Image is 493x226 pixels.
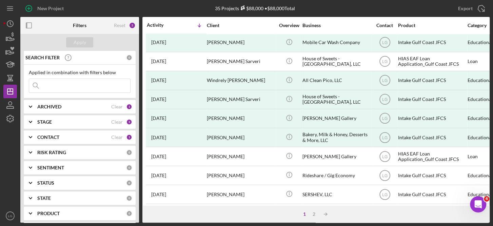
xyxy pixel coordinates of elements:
div: [PERSON_NAME] [207,128,275,146]
div: [PERSON_NAME] [207,166,275,184]
div: [PERSON_NAME] Sarveri [207,90,275,108]
time: 2025-07-25 14:18 [151,135,166,140]
text: LG [382,154,387,159]
div: [PERSON_NAME] Gallery [302,147,370,165]
div: Apply [74,37,86,47]
div: 0 [126,210,132,217]
div: Clear [111,119,123,125]
div: Intake Gulf Coast JFCS [398,90,466,108]
div: 2 [309,211,319,217]
text: LG [8,214,13,218]
div: All Clean Pico, LLC [302,71,370,89]
div: 3 [126,119,132,125]
div: Applied in combination with filters below [29,70,131,75]
div: 1 [126,104,132,110]
time: 2025-07-26 03:09 [151,97,166,102]
div: Business [302,23,370,28]
div: SERSHEV, LLC [302,185,370,203]
div: Client [207,23,275,28]
div: Rideshare / Gig Economy [302,166,370,184]
time: 2025-08-06 20:09 [151,40,166,45]
b: SEARCH FILTER [25,55,60,60]
div: 1 [126,134,132,140]
text: LG [382,116,387,121]
div: 0 [126,149,132,156]
div: Activity [147,22,177,28]
div: Intake Gulf Coast JFCS [398,34,466,52]
div: Windrely [PERSON_NAME] [207,71,275,89]
b: ARCHIVED [37,104,61,109]
div: 5 [129,22,136,29]
text: LG [382,192,387,197]
div: [PERSON_NAME] [207,109,275,127]
div: HIAS EAF Loan Application_Gulf Coast JFCS [398,53,466,70]
div: [PERSON_NAME] [207,147,275,165]
div: New Project [37,2,64,15]
time: 2025-07-31 03:44 [151,59,166,64]
b: SENTIMENT [37,165,64,170]
div: Bakery, Milk & Honey, Desserts & More, LLC [302,128,370,146]
b: STATUS [37,180,54,186]
div: 0 [126,180,132,186]
text: LG [382,97,387,102]
div: [PERSON_NAME] Sarveri [207,53,275,70]
time: 2025-05-01 17:39 [151,173,166,178]
div: 35 Projects • $88,000 Total [215,5,295,11]
div: 0 [126,195,132,201]
time: 2025-07-26 04:22 [151,78,166,83]
text: LG [382,78,387,83]
text: LG [382,40,387,45]
div: [PERSON_NAME] Gallery [302,109,370,127]
div: $88,000 [239,5,263,11]
button: LG [3,209,17,223]
div: HIAS EAF Loan Application_Gulf Coast JFCS [398,147,466,165]
iframe: Intercom live chat [470,196,486,212]
b: Filters [73,23,86,28]
b: STAGE [37,119,52,125]
text: LG [382,173,387,178]
div: [PERSON_NAME] [207,204,275,222]
div: Intake Gulf Coast JFCS [398,204,466,222]
b: STATE [37,196,51,201]
div: Intake Gulf Coast JFCS [398,71,466,89]
button: Apply [66,37,93,47]
div: Gig-Economy, Ride-Share [302,204,370,222]
time: 2024-11-20 02:52 [151,192,166,197]
div: Intake Gulf Coast JFCS [398,185,466,203]
div: House of Sweets - [GEOGRAPHIC_DATA], LLC [302,90,370,108]
div: Intake Gulf Coast JFCS [398,166,466,184]
div: Product [398,23,466,28]
text: LG [382,59,387,64]
time: 2025-07-25 19:34 [151,116,166,121]
b: PRODUCT [37,211,60,216]
div: Intake Gulf Coast JFCS [398,128,466,146]
div: House of Sweets - [GEOGRAPHIC_DATA], LLC [302,53,370,70]
div: Clear [111,104,123,109]
div: Intake Gulf Coast JFCS [398,109,466,127]
time: 2025-06-29 21:55 [151,154,166,159]
text: LG [382,135,387,140]
div: 0 [126,165,132,171]
div: Export [458,2,473,15]
div: [PERSON_NAME] [207,185,275,203]
div: Contact [372,23,397,28]
div: Clear [111,135,123,140]
div: 0 [126,55,132,61]
div: Mobile Car Wash Company [302,34,370,52]
div: Reset [114,23,125,28]
b: RISK RATING [37,150,66,155]
div: Overview [276,23,302,28]
span: 4 [484,196,489,202]
b: CONTACT [37,135,59,140]
div: [PERSON_NAME] [207,34,275,52]
div: 1 [300,211,309,217]
button: New Project [20,2,71,15]
button: Export [451,2,490,15]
